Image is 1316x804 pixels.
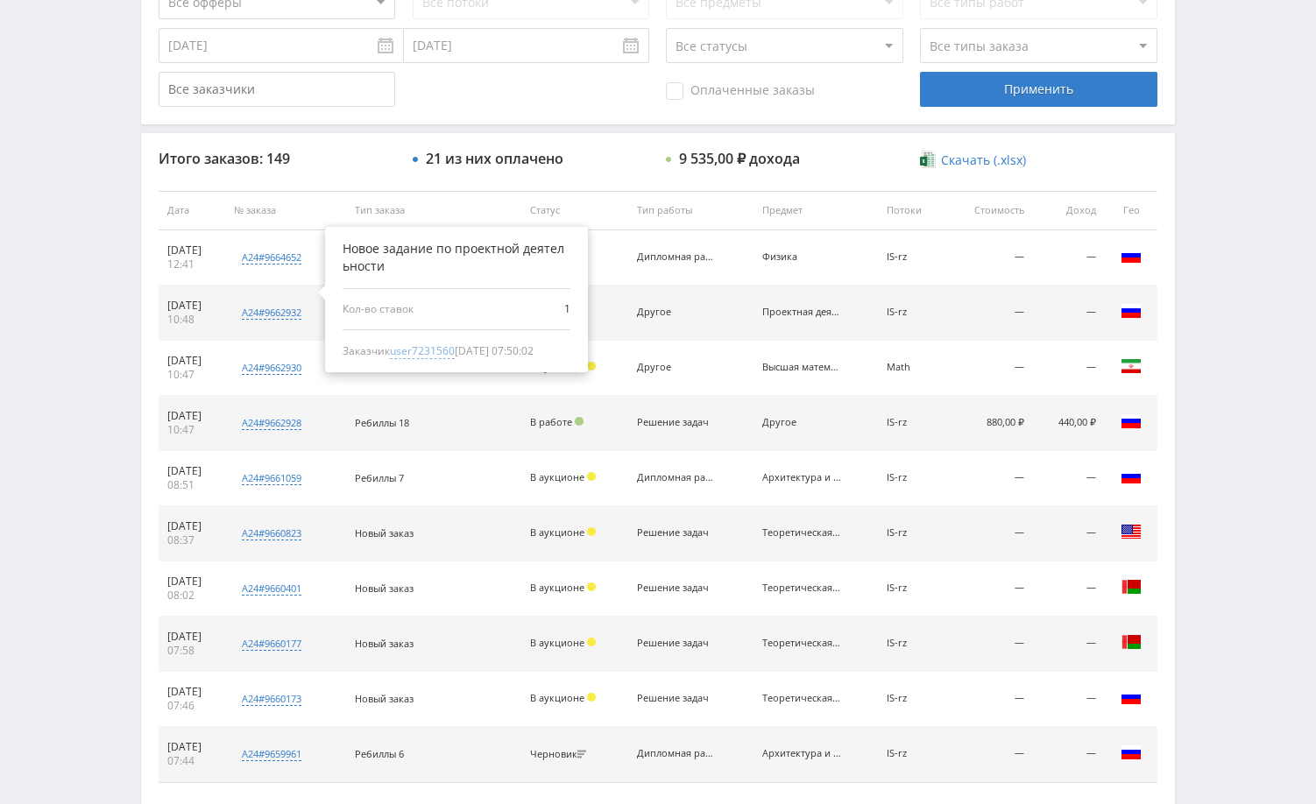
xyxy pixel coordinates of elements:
td: — [1033,506,1105,561]
div: IS-rz [887,638,937,649]
img: rus.png [1121,411,1142,432]
div: Проектная деятельность [762,307,841,318]
div: IS-rz [887,307,937,318]
img: rus.png [1121,466,1142,487]
td: — [946,506,1034,561]
div: a24#9660823 [242,526,301,540]
span: В аукционе [530,581,584,594]
div: IS-rz [887,417,937,428]
div: a24#9662928 [242,416,301,430]
div: a24#9659961 [242,747,301,761]
td: — [946,230,1034,286]
div: 08:02 [167,589,216,603]
span: Оплаченные заказы [666,82,815,100]
div: Теоретическая механика [762,582,841,594]
div: Дипломная работа [637,251,716,263]
th: Дата [159,191,225,230]
div: 07:44 [167,754,216,768]
div: Теоретическая механика [762,638,841,649]
img: rus.png [1121,742,1142,763]
span: Холд [587,638,596,646]
span: Холд [587,527,596,536]
span: Кол-во ставок [343,302,493,316]
td: 880,00 ₽ [946,396,1034,451]
div: Решение задач [637,527,716,539]
td: — [1033,286,1105,341]
div: Заказчик [DATE] 07:50:02 [343,343,570,359]
td: — [946,451,1034,506]
div: IS-rz [887,251,937,263]
div: [DATE] [167,740,216,754]
div: a24#9660177 [242,637,301,651]
div: Итого заказов: 149 [159,151,395,166]
div: Теоретическая механика [762,693,841,704]
div: IS-rz [887,582,937,594]
div: Высшая математика [762,362,841,373]
div: [DATE] [167,575,216,589]
div: Архитектура и строительство [762,748,841,759]
td: — [946,286,1034,341]
img: rus.png [1121,687,1142,708]
td: 440,00 ₽ [1033,396,1105,451]
span: В аукционе [530,525,584,539]
div: [DATE] [167,519,216,533]
a: Скачать (.xlsx) [920,152,1025,169]
span: Скачать (.xlsx) [941,153,1026,167]
span: Новый заказ [355,637,414,650]
th: Тип работы [628,191,753,230]
div: 12:41 [167,257,216,272]
div: Архитектура и строительство [762,472,841,483]
div: 07:46 [167,699,216,713]
span: Новый заказ [355,582,414,595]
td: — [946,727,1034,782]
td: — [1033,727,1105,782]
div: Дипломная работа [637,748,716,759]
span: Холд [587,693,596,702]
div: a24#9662932 [242,306,301,320]
div: Дипломная работа [637,472,716,483]
span: В аукционе [530,636,584,649]
div: 08:51 [167,478,216,492]
div: Решение задач [637,638,716,649]
span: Холд [587,582,596,591]
th: Потоки [878,191,946,230]
div: [DATE] [167,630,216,644]
div: Новое задание по проектной деятельности [343,240,570,275]
span: Новый заказ [355,361,414,374]
div: 10:48 [167,313,216,327]
span: Холд [587,362,596,370]
div: IS-rz [887,472,937,483]
div: Другое [762,417,841,428]
div: Применить [920,72,1157,107]
div: Физика [762,251,841,263]
div: 21 из них оплачено [426,151,563,166]
div: a24#9660401 [242,582,301,596]
img: rus.png [1121,300,1142,321]
img: blr.png [1121,576,1142,597]
span: В аукционе [530,470,584,483]
td: — [1033,672,1105,727]
div: IS-rz [887,748,937,759]
td: — [1033,617,1105,672]
div: a24#9662930 [242,361,301,375]
span: Холд [587,472,596,481]
td: — [1033,451,1105,506]
div: [DATE] [167,409,216,423]
div: [DATE] [167,464,216,478]
div: Решение задач [637,417,716,428]
span: В работе [530,415,572,428]
span: Ребиллы 7 [355,471,404,484]
div: [DATE] [167,243,216,257]
div: Math [887,362,937,373]
img: rus.png [1121,245,1142,266]
div: 10:47 [167,423,216,437]
th: Предмет [754,191,878,230]
div: 08:37 [167,533,216,547]
span: 1 [498,302,571,316]
th: Стоимость [946,191,1034,230]
div: [DATE] [167,354,216,368]
span: Новый заказ [355,692,414,705]
div: Теоретическая механика [762,527,841,539]
span: Новый заказ [355,526,414,540]
div: Черновик [530,749,591,760]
